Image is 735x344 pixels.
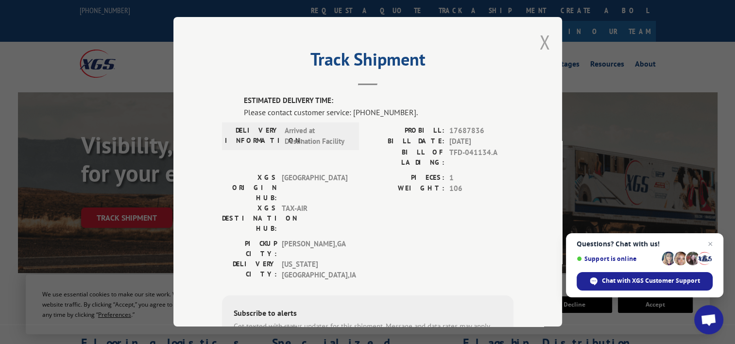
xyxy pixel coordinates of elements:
[234,307,502,321] div: Subscribe to alerts
[285,125,350,147] span: Arrived at Destination Facility
[234,321,502,343] div: Get texted with status updates for this shipment. Message and data rates may apply. Message frequ...
[282,259,347,281] span: [US_STATE][GEOGRAPHIC_DATA] , IA
[449,183,513,194] span: 106
[368,172,444,184] label: PIECES:
[449,172,513,184] span: 1
[222,259,277,281] label: DELIVERY CITY:
[602,276,700,285] span: Chat with XGS Customer Support
[368,147,444,168] label: BILL OF LADING:
[577,240,713,248] span: Questions? Chat with us!
[577,272,713,291] div: Chat with XGS Customer Support
[704,238,716,250] span: Close chat
[449,147,513,168] span: TFD-041134.A
[244,106,513,118] div: Please contact customer service: [PHONE_NUMBER].
[225,125,280,147] label: DELIVERY INFORMATION:
[282,203,347,234] span: TAX-AIR
[244,95,513,106] label: ESTIMATED DELIVERY TIME:
[694,305,723,334] div: Open chat
[282,172,347,203] span: [GEOGRAPHIC_DATA]
[282,239,347,259] span: [PERSON_NAME] , GA
[449,125,513,137] span: 17687836
[539,29,550,55] button: Close modal
[577,255,658,262] span: Support is online
[222,239,277,259] label: PICKUP CITY:
[222,172,277,203] label: XGS ORIGIN HUB:
[368,183,444,194] label: WEIGHT:
[368,136,444,147] label: BILL DATE:
[449,136,513,147] span: [DATE]
[222,203,277,234] label: XGS DESTINATION HUB:
[368,125,444,137] label: PROBILL:
[222,52,513,71] h2: Track Shipment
